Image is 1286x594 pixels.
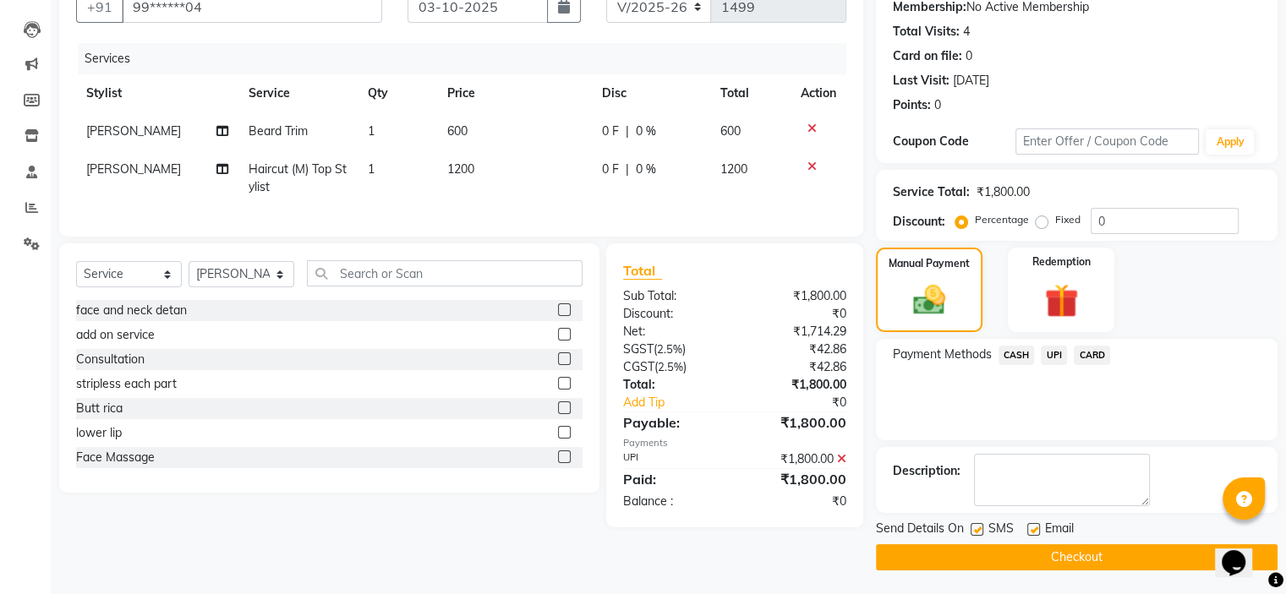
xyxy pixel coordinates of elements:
img: _gift.svg [1034,280,1089,322]
span: 0 % [636,161,656,178]
div: 0 [966,47,972,65]
th: Action [791,74,846,112]
div: face and neck detan [76,302,187,319]
span: 0 % [636,123,656,140]
div: ₹0 [755,394,858,411]
span: | [626,123,629,140]
a: Add Tip [610,394,755,411]
span: 600 [720,123,741,139]
div: ₹0 [735,493,859,510]
span: SMS [988,520,1014,541]
div: ( ) [610,341,735,358]
input: Enter Offer / Coupon Code [1015,128,1200,155]
th: Qty [358,74,437,112]
div: lower lip [76,424,122,442]
div: ₹1,800.00 [735,412,859,433]
button: Apply [1206,129,1254,155]
div: Paid: [610,469,735,489]
div: ₹42.86 [735,358,859,376]
th: Total [710,74,791,112]
div: Discount: [610,305,735,323]
span: Email [1045,520,1074,541]
label: Manual Payment [889,256,970,271]
div: ₹1,800.00 [735,469,859,489]
label: Redemption [1032,254,1091,270]
div: Card on file: [893,47,962,65]
span: [PERSON_NAME] [86,123,181,139]
div: Sub Total: [610,287,735,305]
div: Payments [623,436,846,450]
iframe: chat widget [1215,526,1269,577]
div: Face Massage [76,449,155,466]
label: Fixed [1055,212,1081,227]
th: Stylist [76,74,238,112]
div: Consultation [76,351,145,368]
div: ₹42.86 [735,341,859,358]
div: ₹1,714.29 [735,323,859,341]
div: [DATE] [953,72,989,90]
div: 4 [963,23,970,41]
input: Search or Scan [307,260,583,286]
div: ₹1,800.00 [735,287,859,305]
span: 1 [368,161,375,177]
div: ₹1,800.00 [977,183,1030,201]
span: CARD [1074,346,1110,365]
span: 2.5% [658,360,683,373]
div: ₹0 [735,305,859,323]
div: ₹1,800.00 [735,450,859,468]
div: Service Total: [893,183,970,201]
div: add on service [76,326,155,344]
div: Butt rica [76,400,123,417]
span: 0 F [602,161,619,178]
div: ₹1,800.00 [735,376,859,394]
span: 600 [447,123,468,139]
span: UPI [1041,346,1067,365]
label: Percentage [975,212,1029,227]
th: Service [238,74,358,112]
div: 0 [934,96,941,114]
div: Points: [893,96,931,114]
div: Last Visit: [893,72,949,90]
button: Checkout [876,544,1278,570]
div: Total: [610,376,735,394]
div: Services [78,43,859,74]
span: 2.5% [657,342,682,356]
span: CGST [623,359,654,374]
div: Discount: [893,213,945,231]
span: CASH [999,346,1035,365]
div: Total Visits: [893,23,960,41]
span: 1200 [447,161,474,177]
div: Description: [893,462,960,480]
div: Payable: [610,412,735,433]
div: Coupon Code [893,133,1015,150]
span: SGST [623,341,654,357]
div: ( ) [610,358,735,376]
img: _cash.svg [903,281,955,319]
span: | [626,161,629,178]
div: Balance : [610,493,735,510]
div: UPI [610,450,735,468]
div: Net: [610,323,735,341]
span: Beard Trim [249,123,308,139]
span: Haircut (M) Top Stylist [249,161,347,194]
span: 1 [368,123,375,139]
span: 1200 [720,161,747,177]
th: Price [437,74,592,112]
span: Send Details On [876,520,964,541]
th: Disc [592,74,710,112]
span: [PERSON_NAME] [86,161,181,177]
span: 0 F [602,123,619,140]
span: Payment Methods [893,346,992,363]
span: Total [623,262,662,280]
div: stripless each part [76,375,177,393]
